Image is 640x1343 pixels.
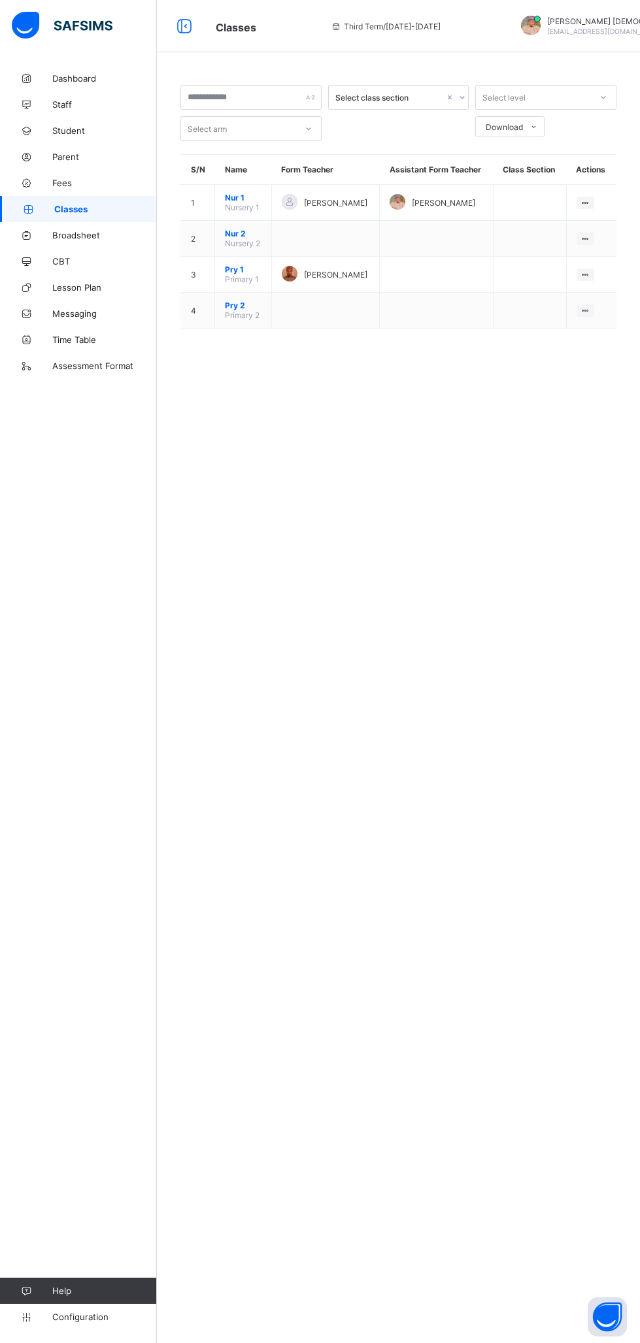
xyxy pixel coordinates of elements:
div: Select arm [188,116,227,141]
span: session/term information [331,22,441,31]
span: Dashboard [52,73,157,84]
span: [PERSON_NAME] [304,270,367,280]
td: 1 [181,185,215,221]
span: Broadsheet [52,230,157,240]
span: Nursery 2 [225,238,260,248]
span: Staff [52,99,157,110]
span: Classes [216,21,256,34]
span: Pry 1 [225,265,261,274]
th: Class Section [493,155,566,185]
span: Configuration [52,1312,156,1322]
span: [PERSON_NAME] [304,198,367,208]
td: 2 [181,221,215,257]
th: Assistant Form Teacher [380,155,494,185]
span: Time Table [52,334,157,345]
span: Nursery 1 [225,202,260,212]
span: Student [52,125,157,136]
td: 4 [181,293,215,329]
span: Primary 1 [225,274,259,284]
span: Help [52,1286,156,1296]
span: Primary 2 [225,310,260,320]
div: Select level [482,85,526,110]
span: Messaging [52,308,157,319]
th: Name [215,155,272,185]
span: Nur 2 [225,229,261,238]
div: Select class section [335,93,445,103]
span: Fees [52,178,157,188]
span: Download [486,122,523,132]
th: Form Teacher [271,155,379,185]
td: 3 [181,257,215,293]
span: [PERSON_NAME] [412,198,475,208]
img: safsims [12,12,112,39]
th: Actions [566,155,616,185]
span: Classes [54,204,157,214]
span: CBT [52,256,157,267]
span: Pry 2 [225,300,261,310]
th: S/N [181,155,215,185]
span: Parent [52,152,157,162]
button: Open asap [588,1297,627,1336]
span: Nur 1 [225,193,261,202]
span: Assessment Format [52,361,157,371]
span: Lesson Plan [52,282,157,293]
